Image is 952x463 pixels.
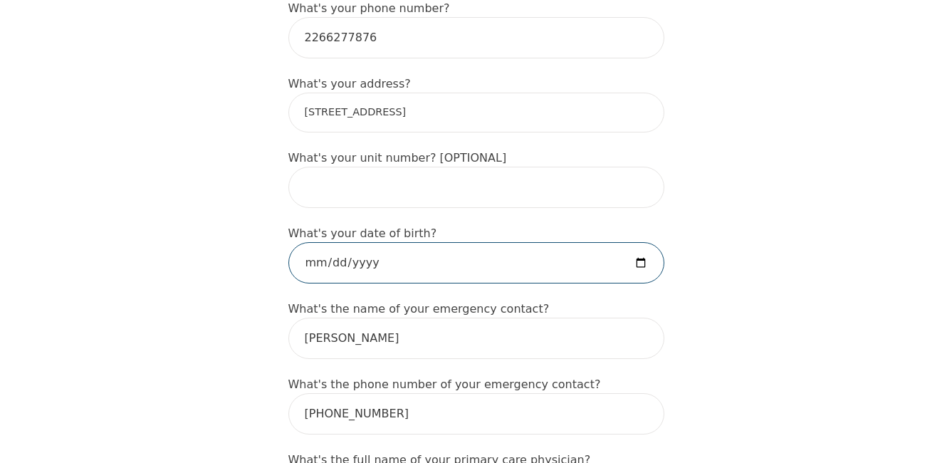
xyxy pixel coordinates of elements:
label: What's your date of birth? [288,227,437,240]
label: What's your unit number? [OPTIONAL] [288,151,507,165]
input: Date of Birth [288,242,664,283]
label: What's your phone number? [288,1,450,15]
label: What's the name of your emergency contact? [288,302,550,316]
label: What's your address? [288,77,411,90]
label: What's the phone number of your emergency contact? [288,378,601,391]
